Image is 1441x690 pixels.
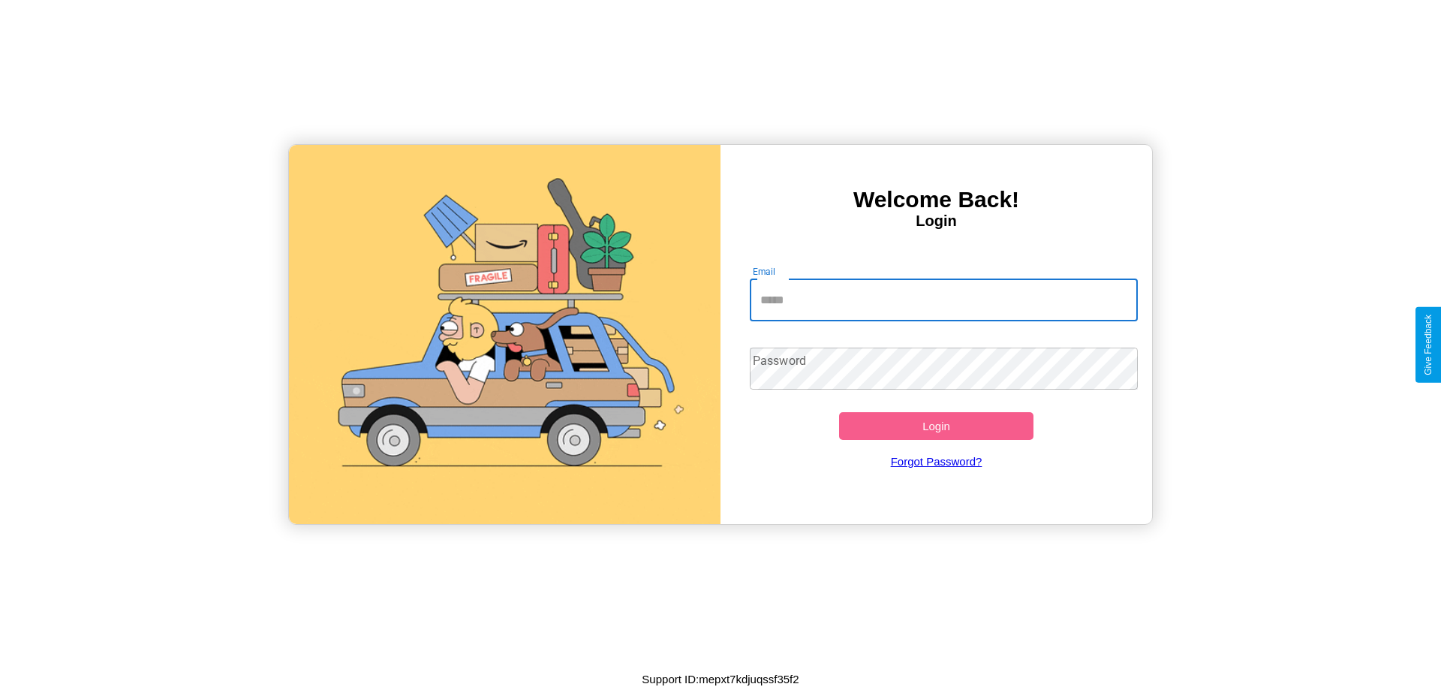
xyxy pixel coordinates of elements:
[720,187,1152,212] h3: Welcome Back!
[839,412,1033,440] button: Login
[753,265,776,278] label: Email
[1423,315,1433,375] div: Give Feedback
[720,212,1152,230] h4: Login
[289,145,720,524] img: gif
[642,669,799,689] p: Support ID: mepxt7kdjuqssf35f2
[742,440,1131,483] a: Forgot Password?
